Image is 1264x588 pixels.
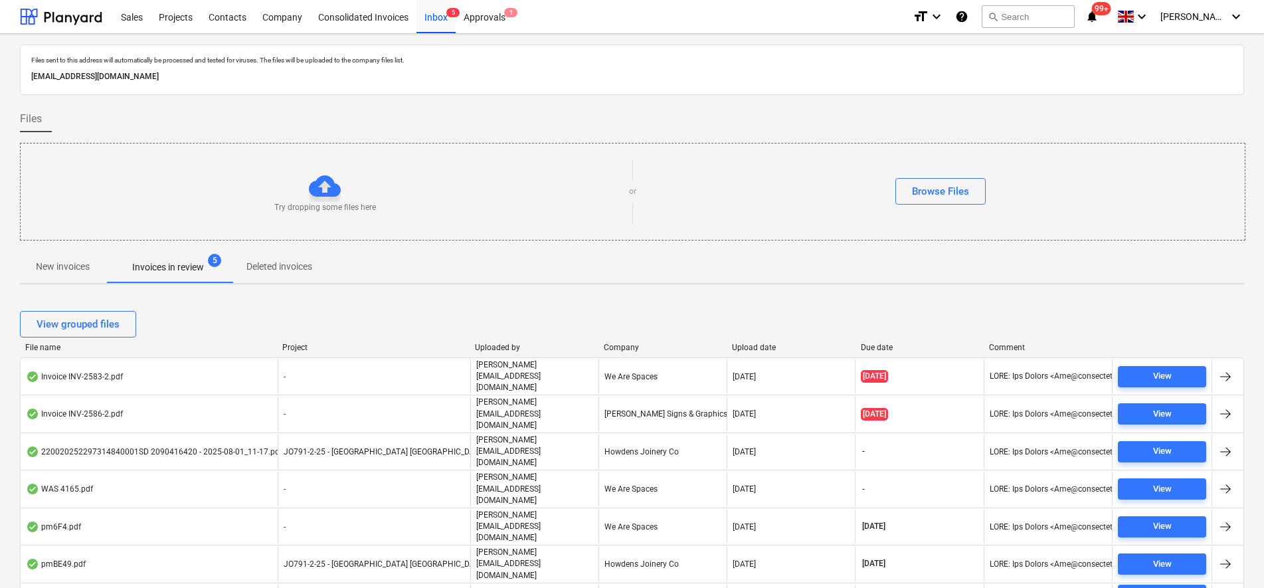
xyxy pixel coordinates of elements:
div: Invoice INV-2583-2.pdf [26,371,123,382]
span: - [284,522,286,532]
div: [DATE] [733,409,756,419]
div: [PERSON_NAME] Signs & Graphics [598,397,727,431]
div: OCR finished [26,559,39,569]
div: We Are Spaces [598,510,727,543]
button: View [1118,478,1206,500]
button: View [1118,516,1206,538]
div: Company [604,343,722,352]
span: - [861,484,866,495]
p: [EMAIL_ADDRESS][DOMAIN_NAME] [31,70,1233,84]
p: [PERSON_NAME][EMAIL_ADDRESS][DOMAIN_NAME] [476,435,593,468]
div: View [1153,407,1172,422]
div: pmBE49.pdf [26,559,86,569]
div: [DATE] [733,522,756,532]
div: OCR finished [26,484,39,494]
span: JO791-2-25 - Middlemarch Coventry [284,447,486,456]
i: keyboard_arrow_down [929,9,945,25]
span: JO791-2-25 - Middlemarch Coventry [284,559,486,569]
p: [PERSON_NAME][EMAIL_ADDRESS][DOMAIN_NAME] [476,547,593,581]
div: [DATE] [733,559,756,569]
button: Browse Files [895,178,986,205]
div: File name [25,343,272,352]
div: [DATE] [733,484,756,494]
button: View [1118,403,1206,425]
div: pm6F4.pdf [26,522,81,532]
p: Files sent to this address will automatically be processed and tested for viruses. The files will... [31,56,1233,64]
p: New invoices [36,260,90,274]
div: We Are Spaces [598,472,727,506]
iframe: Chat Widget [1198,524,1264,588]
span: [DATE] [861,370,888,383]
div: Project [282,343,464,352]
div: Howdens Joinery Co [598,547,727,581]
span: - [284,409,286,419]
span: 5 [208,254,221,267]
p: Try dropping some files here [274,202,376,213]
div: OCR finished [26,371,39,382]
div: View [1153,482,1172,497]
p: [PERSON_NAME][EMAIL_ADDRESS][DOMAIN_NAME] [476,397,593,431]
span: [PERSON_NAME] [1160,11,1227,22]
button: View [1118,441,1206,462]
div: OCR finished [26,409,39,419]
i: keyboard_arrow_down [1228,9,1244,25]
div: [DATE] [733,447,756,456]
span: 5 [446,8,460,17]
div: Upload date [732,343,850,352]
span: - [284,372,286,381]
span: - [861,446,866,457]
p: [PERSON_NAME][EMAIL_ADDRESS][DOMAIN_NAME] [476,510,593,543]
i: format_size [913,9,929,25]
span: [DATE] [861,408,888,421]
div: View [1153,444,1172,459]
div: [DATE] [733,372,756,381]
button: View [1118,553,1206,575]
span: 1 [504,8,517,17]
span: [DATE] [861,558,887,569]
i: notifications [1085,9,1099,25]
div: View [1153,369,1172,384]
div: View [1153,557,1172,572]
p: Invoices in review [132,260,204,274]
div: WAS 4165.pdf [26,484,93,494]
div: Uploaded by [475,343,593,352]
p: [PERSON_NAME][EMAIL_ADDRESS][DOMAIN_NAME] [476,359,593,393]
span: Files [20,111,42,127]
div: OCR finished [26,446,39,457]
span: search [988,11,998,22]
div: 220020252297314840001SD 2090416420 - 2025-08-01_11-17.pdf [26,446,282,457]
div: Try dropping some files hereorBrowse Files [20,143,1245,241]
div: OCR finished [26,522,39,532]
div: View [1153,519,1172,534]
div: Howdens Joinery Co [598,435,727,468]
div: Comment [989,343,1107,352]
div: Due date [861,343,979,352]
div: Browse Files [912,183,969,200]
span: [DATE] [861,521,887,532]
p: Deleted invoices [246,260,312,274]
div: We Are Spaces [598,359,727,393]
span: - [284,484,286,494]
p: [PERSON_NAME][EMAIL_ADDRESS][DOMAIN_NAME] [476,472,593,506]
div: Invoice INV-2586-2.pdf [26,409,123,419]
div: View grouped files [37,316,120,333]
button: View grouped files [20,311,136,338]
i: Knowledge base [955,9,968,25]
p: or [629,186,636,197]
span: 99+ [1092,2,1111,15]
button: View [1118,366,1206,387]
button: Search [982,5,1075,28]
i: keyboard_arrow_down [1134,9,1150,25]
